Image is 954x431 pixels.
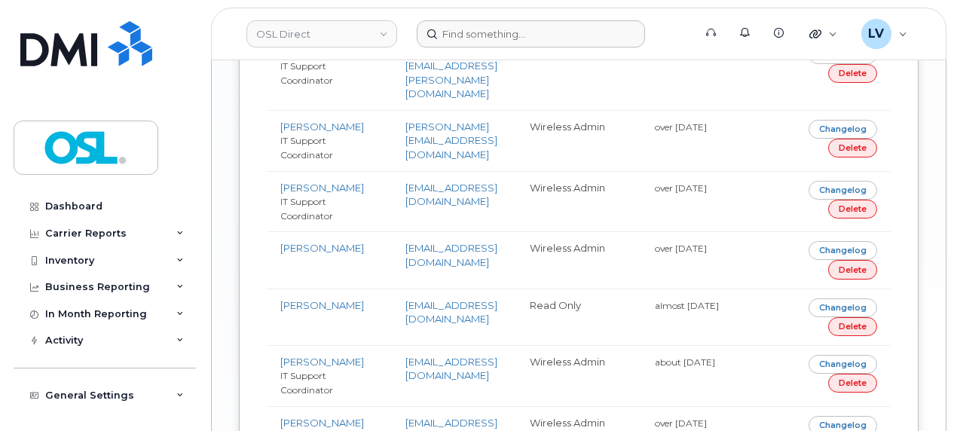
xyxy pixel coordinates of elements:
[809,120,877,139] a: Changelog
[655,182,707,194] small: over [DATE]
[516,110,641,171] td: Wireless Admin
[405,182,497,208] a: [EMAIL_ADDRESS][DOMAIN_NAME]
[405,356,497,382] a: [EMAIL_ADDRESS][DOMAIN_NAME]
[246,20,397,47] a: OSL Direct
[809,241,877,260] a: Changelog
[280,417,364,429] a: [PERSON_NAME]
[405,299,497,326] a: [EMAIL_ADDRESS][DOMAIN_NAME]
[405,121,497,160] a: [PERSON_NAME][EMAIL_ADDRESS][DOMAIN_NAME]
[417,20,645,47] input: Find something...
[799,19,848,49] div: Quicklinks
[405,242,497,268] a: [EMAIL_ADDRESS][DOMAIN_NAME]
[828,139,877,157] a: Delete
[280,121,364,133] a: [PERSON_NAME]
[280,182,364,194] a: [PERSON_NAME]
[655,417,707,429] small: over [DATE]
[516,289,641,345] td: Read Only
[828,200,877,219] a: Delete
[828,64,877,83] a: Delete
[280,196,333,222] small: IT Support Coordinator
[655,300,719,311] small: almost [DATE]
[809,181,877,200] a: Changelog
[280,135,333,160] small: IT Support Coordinator
[280,370,333,396] small: IT Support Coordinator
[516,345,641,406] td: Wireless Admin
[828,374,877,393] a: Delete
[280,242,364,254] a: [PERSON_NAME]
[516,231,641,288] td: Wireless Admin
[280,356,364,368] a: [PERSON_NAME]
[280,299,364,311] a: [PERSON_NAME]
[828,260,877,279] a: Delete
[809,355,877,374] a: Changelog
[655,243,707,254] small: over [DATE]
[516,171,641,232] td: Wireless Admin
[851,19,918,49] div: Lebi Villacruz
[868,25,884,43] span: LV
[828,317,877,336] a: Delete
[655,356,715,368] small: about [DATE]
[516,35,641,110] td: Wireless Admin
[280,60,333,86] small: IT Support Coordinator
[809,298,877,317] a: Changelog
[655,121,707,133] small: over [DATE]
